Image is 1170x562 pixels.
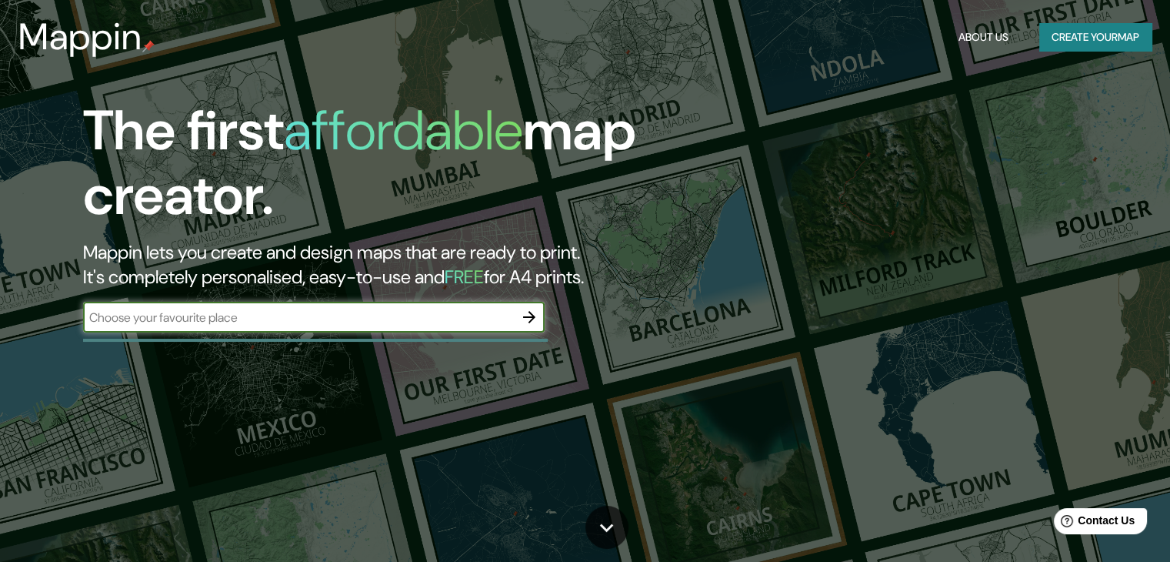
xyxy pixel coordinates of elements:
[83,99,668,240] h1: The first map creator.
[18,15,142,59] h3: Mappin
[1039,23,1152,52] button: Create yourmap
[142,40,155,52] img: mappin-pin
[1033,502,1153,545] iframe: Help widget launcher
[284,95,523,166] h1: affordable
[83,309,514,326] input: Choose your favourite place
[952,23,1015,52] button: About Us
[83,240,668,289] h2: Mappin lets you create and design maps that are ready to print. It's completely personalised, eas...
[445,265,484,289] h5: FREE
